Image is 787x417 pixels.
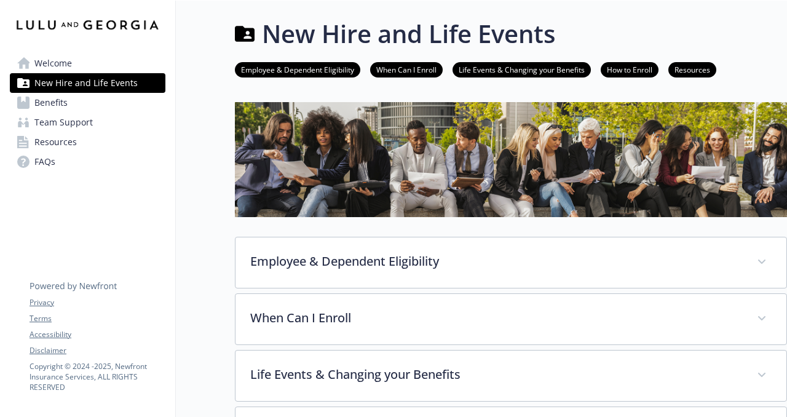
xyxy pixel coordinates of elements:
a: Terms [30,313,165,324]
a: Employee & Dependent Eligibility [235,63,360,75]
p: Copyright © 2024 - 2025 , Newfront Insurance Services, ALL RIGHTS RESERVED [30,361,165,392]
a: Welcome [10,54,165,73]
a: Resources [10,132,165,152]
p: Life Events & Changing your Benefits [250,365,742,384]
div: When Can I Enroll [235,294,786,344]
a: Accessibility [30,329,165,340]
a: Disclaimer [30,345,165,356]
span: Welcome [34,54,72,73]
img: new hire page banner [235,102,787,217]
span: New Hire and Life Events [34,73,138,93]
div: Employee & Dependent Eligibility [235,237,786,288]
span: Team Support [34,113,93,132]
a: Life Events & Changing your Benefits [453,63,591,75]
span: Resources [34,132,77,152]
h1: New Hire and Life Events [262,15,555,52]
a: When Can I Enroll [370,63,443,75]
a: Privacy [30,297,165,308]
a: Team Support [10,113,165,132]
a: FAQs [10,152,165,172]
a: How to Enroll [601,63,658,75]
p: Employee & Dependent Eligibility [250,252,742,271]
a: Resources [668,63,716,75]
div: Life Events & Changing your Benefits [235,351,786,401]
span: FAQs [34,152,55,172]
span: Benefits [34,93,68,113]
p: When Can I Enroll [250,309,742,327]
a: Benefits [10,93,165,113]
a: New Hire and Life Events [10,73,165,93]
